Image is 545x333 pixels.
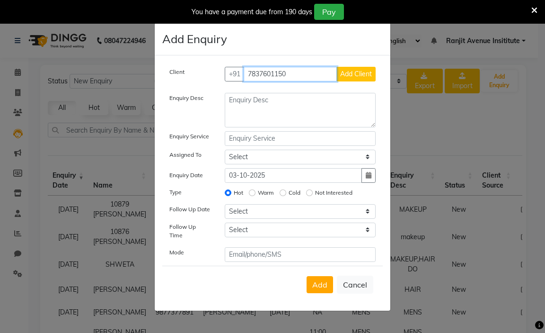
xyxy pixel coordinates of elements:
button: Add [307,276,333,293]
label: Not Interested [315,189,352,197]
span: Add [312,280,327,289]
label: Follow Up Date [169,205,210,214]
label: Follow Up Time [169,223,211,240]
label: Client [169,68,185,76]
input: Search by Name/Mobile/Email/Code [244,67,337,81]
input: Enquiry Service [225,131,376,146]
label: Enquiry Date [169,171,203,180]
button: +91 [225,67,245,81]
label: Type [169,188,182,197]
button: Pay [314,4,344,20]
label: Warm [258,189,274,197]
div: You have a payment due from 190 days [192,7,312,17]
span: Add Client [340,70,372,78]
label: Enquiry Desc [169,94,203,102]
label: Hot [234,189,243,197]
label: Enquiry Service [169,132,209,141]
button: Add Client [336,67,376,81]
input: Email/phone/SMS [225,247,376,262]
h4: Add Enquiry [162,30,227,47]
button: Cancel [337,276,373,294]
label: Assigned To [169,151,202,159]
label: Cold [289,189,300,197]
label: Mode [169,248,184,257]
